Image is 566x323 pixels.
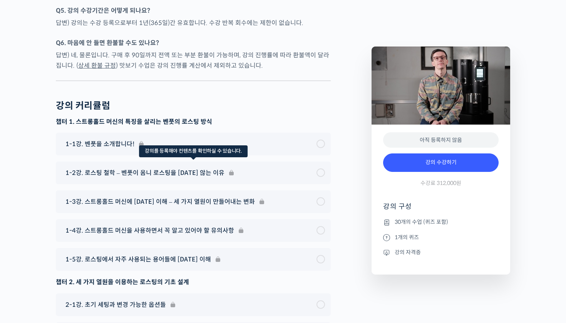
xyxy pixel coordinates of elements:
h3: 챕터 1. 스트롱홀드 머신의 특징을 살리는 벤풋의 로스팅 방식 [56,118,331,126]
li: 강의 자격증 [383,248,499,257]
span: 수강료 312,000원 [420,180,461,187]
strong: Q6. 마음에 안 들면 환불할 수도 있나요? [56,39,159,47]
span: 설정 [119,255,128,261]
span: 대화 [70,256,80,262]
a: 상세 환불 규정 [78,62,116,70]
div: 챕터 2. 세 가지 열원을 이용하는 로스팅의 기초 설계 [56,277,331,287]
a: 설정 [99,244,148,263]
li: 1개의 퀴즈 [383,233,499,242]
a: 홈 [2,244,51,263]
a: 강의 수강하기 [383,153,499,172]
div: 아직 등록하지 않음 [383,132,499,148]
strong: Q5. 강의 수강기간은 어떻게 되나요? [56,7,150,15]
p: 답변) 네, 물론입니다. 구매 후 90일까지 전액 또는 부분 환불이 가능하며, 강의 진행률에 따라 환불액이 달라집니다. ( ) 맛보기 수업은 강의 진행률 계산에서 제외하고 있... [56,50,331,71]
li: 30개의 수업 (퀴즈 포함) [383,218,499,227]
h2: 강의 커리큘럼 [56,100,110,112]
a: 대화 [51,244,99,263]
span: 홈 [24,255,29,261]
h4: 강의 구성 [383,202,499,217]
p: 답변) 강의는 수강 등록으로부터 1년(365일)간 유효합니다. 수강 반복 회수에는 제한이 없습니다. [56,18,331,28]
